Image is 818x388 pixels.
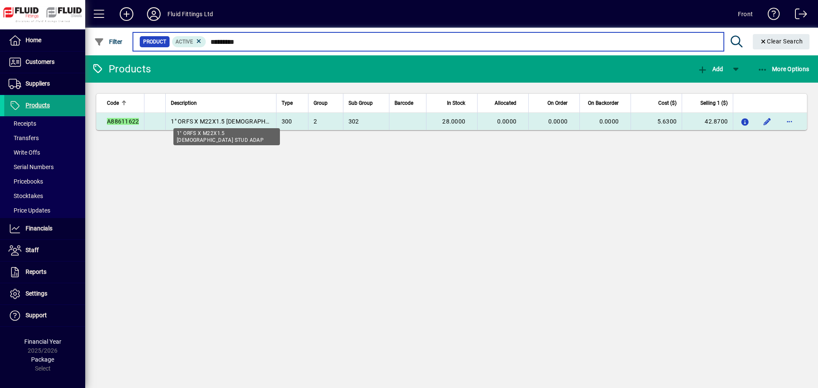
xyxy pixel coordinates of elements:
span: 28.0000 [442,118,465,125]
span: Support [26,312,47,319]
mat-chip: Activation Status: Active [172,36,206,47]
a: Knowledge Base [761,2,780,29]
span: 300 [282,118,292,125]
span: 1" ORFS X M22X1.5 [DEMOGRAPHIC_DATA] STUD ADAP [171,118,324,125]
span: Barcode [395,98,413,108]
span: Allocated [495,98,516,108]
a: Logout [789,2,807,29]
span: On Backorder [588,98,619,108]
span: Product [143,37,166,46]
span: Type [282,98,293,108]
span: Transfers [9,135,39,141]
button: Add [113,6,140,22]
button: Profile [140,6,167,22]
span: Cost ($) [658,98,677,108]
span: 0.0000 [548,118,568,125]
span: Settings [26,290,47,297]
div: Type [282,98,303,108]
a: Write Offs [4,145,85,160]
div: 1" ORFS X M22X1.5 [DEMOGRAPHIC_DATA] STUD ADAP [173,128,280,145]
a: Customers [4,52,85,73]
a: Stocktakes [4,189,85,203]
span: Home [26,37,41,43]
span: Serial Numbers [9,164,54,170]
a: Settings [4,283,85,305]
td: 42.8700 [682,113,733,130]
div: On Order [534,98,575,108]
span: Code [107,98,119,108]
span: 0.0000 [497,118,517,125]
a: Suppliers [4,73,85,95]
button: Add [695,61,725,77]
span: Receipts [9,120,36,127]
span: Stocktakes [9,193,43,199]
button: Filter [92,34,125,49]
button: Edit [760,115,774,128]
span: Package [31,356,54,363]
div: Code [107,98,139,108]
span: In Stock [447,98,465,108]
span: Description [171,98,197,108]
span: Clear Search [760,38,803,45]
div: Fluid Fittings Ltd [167,7,213,21]
span: Price Updates [9,207,50,214]
div: In Stock [432,98,473,108]
a: Transfers [4,131,85,145]
span: 302 [349,118,359,125]
div: Description [171,98,271,108]
a: Pricebooks [4,174,85,189]
span: 0.0000 [599,118,619,125]
a: Financials [4,218,85,239]
span: Group [314,98,328,108]
a: Serial Numbers [4,160,85,174]
div: Front [738,7,753,21]
em: A88611622 [107,118,139,125]
span: Customers [26,58,55,65]
div: On Backorder [585,98,626,108]
span: More Options [758,66,809,72]
td: 5.6300 [631,113,682,130]
button: More Options [755,61,812,77]
span: Add [697,66,723,72]
span: Filter [94,38,123,45]
span: Reports [26,268,46,275]
span: Write Offs [9,149,40,156]
a: Price Updates [4,203,85,218]
span: Staff [26,247,39,253]
span: Suppliers [26,80,50,87]
a: Reports [4,262,85,283]
span: Selling 1 ($) [700,98,728,108]
span: Pricebooks [9,178,43,185]
div: Sub Group [349,98,384,108]
div: Group [314,98,338,108]
span: Products [26,102,50,109]
span: On Order [547,98,567,108]
div: Barcode [395,98,421,108]
a: Support [4,305,85,326]
button: More options [783,115,796,128]
span: 2 [314,118,317,125]
div: Allocated [483,98,524,108]
a: Staff [4,240,85,261]
button: Clear [753,34,810,49]
span: Financial Year [24,338,61,345]
span: Active [176,39,193,45]
a: Home [4,30,85,51]
a: Receipts [4,116,85,131]
span: Sub Group [349,98,373,108]
span: Financials [26,225,52,232]
div: Products [92,62,151,76]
